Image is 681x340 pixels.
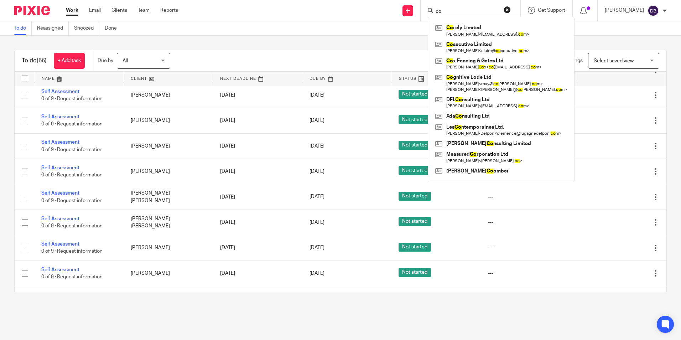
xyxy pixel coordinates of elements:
td: [PERSON_NAME] [PERSON_NAME] [124,184,213,210]
td: [DATE] [213,235,302,261]
td: [PERSON_NAME] [124,159,213,184]
span: Not started [399,192,431,201]
span: 0 of 9 · Request information [41,198,103,203]
a: Self Assessment [41,293,79,298]
span: [DATE] [310,245,324,250]
img: Pixie [14,6,50,15]
span: [DATE] [310,195,324,200]
span: [DATE] [310,118,324,123]
span: Not started [399,141,431,150]
a: Clients [111,7,127,14]
td: [PERSON_NAME] [124,82,213,108]
a: Self Assessment [41,89,79,94]
a: Self Assessment [41,191,79,196]
span: 0 of 9 · Request information [41,249,103,254]
span: Not started [399,217,431,226]
a: Self Assessment [41,140,79,145]
span: All [123,58,128,63]
input: Search [435,9,499,15]
span: Not started [399,115,431,124]
span: (66) [37,58,47,63]
span: Select saved view [594,58,634,63]
td: [DATE] [213,210,302,235]
td: [DATE] [213,133,302,159]
div: --- [488,219,570,226]
span: 0 of 9 · Request information [41,172,103,177]
div: --- [488,194,570,201]
span: Not started [399,268,431,277]
a: Self Assessment [41,242,79,247]
a: Reassigned [37,21,69,35]
a: Work [66,7,78,14]
td: [DATE] [213,82,302,108]
button: Clear [504,6,511,13]
span: 0 of 9 · Request information [41,96,103,101]
div: --- [488,270,570,277]
td: [DATE] [213,286,302,311]
a: Self Assessment [41,114,79,119]
span: Not started [399,243,431,252]
span: [DATE] [310,93,324,98]
td: [DATE] [213,184,302,210]
a: Email [89,7,101,14]
h1: To do [22,57,47,65]
a: Self Assessment [41,267,79,272]
div: --- [488,244,570,251]
span: 0 of 9 · Request information [41,223,103,228]
span: [DATE] [310,144,324,149]
span: Not started [399,90,431,99]
span: [DATE] [310,220,324,225]
td: [PERSON_NAME] [124,286,213,311]
td: [PERSON_NAME] [124,261,213,286]
a: + Add task [54,53,85,69]
p: Due by [98,57,113,64]
span: Not started [399,166,431,175]
td: [DATE] [213,159,302,184]
td: [DATE] [213,261,302,286]
a: Done [105,21,122,35]
span: Get Support [538,8,565,13]
span: 0 of 9 · Request information [41,122,103,127]
a: Self Assessment [41,216,79,221]
span: [DATE] [310,169,324,174]
a: Snoozed [74,21,99,35]
td: [PERSON_NAME] [124,108,213,133]
a: Self Assessment [41,165,79,170]
a: To do [14,21,32,35]
p: [PERSON_NAME] [605,7,644,14]
a: Team [138,7,150,14]
span: 0 of 9 · Request information [41,147,103,152]
td: [PERSON_NAME] [124,235,213,261]
td: [DATE] [213,108,302,133]
span: [DATE] [310,271,324,276]
img: svg%3E [648,5,659,16]
td: [PERSON_NAME] [PERSON_NAME] [124,210,213,235]
span: 0 of 9 · Request information [41,274,103,279]
td: [PERSON_NAME] [124,133,213,159]
a: Reports [160,7,178,14]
